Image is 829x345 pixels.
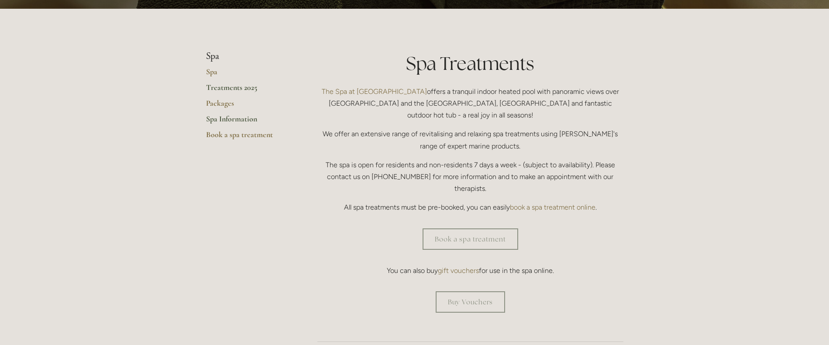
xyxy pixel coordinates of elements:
a: Spa Information [206,114,289,130]
p: All spa treatments must be pre-booked, you can easily . [317,201,623,213]
a: Book a spa treatment [423,228,518,250]
a: The Spa at [GEOGRAPHIC_DATA] [322,87,427,96]
a: book a spa treatment online [510,203,595,211]
a: Packages [206,98,289,114]
a: Book a spa treatment [206,130,289,145]
a: Treatments 2025 [206,83,289,98]
li: Spa [206,51,289,62]
h1: Spa Treatments [317,51,623,76]
p: We offer an extensive range of revitalising and relaxing spa treatments using [PERSON_NAME]'s ran... [317,128,623,152]
p: The spa is open for residents and non-residents 7 days a week - (subject to availability). Please... [317,159,623,195]
a: Spa [206,67,289,83]
p: offers a tranquil indoor heated pool with panoramic views over [GEOGRAPHIC_DATA] and the [GEOGRAP... [317,86,623,121]
a: gift vouchers [438,266,479,275]
a: Buy Vouchers [436,291,505,313]
p: You can also buy for use in the spa online. [317,265,623,276]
